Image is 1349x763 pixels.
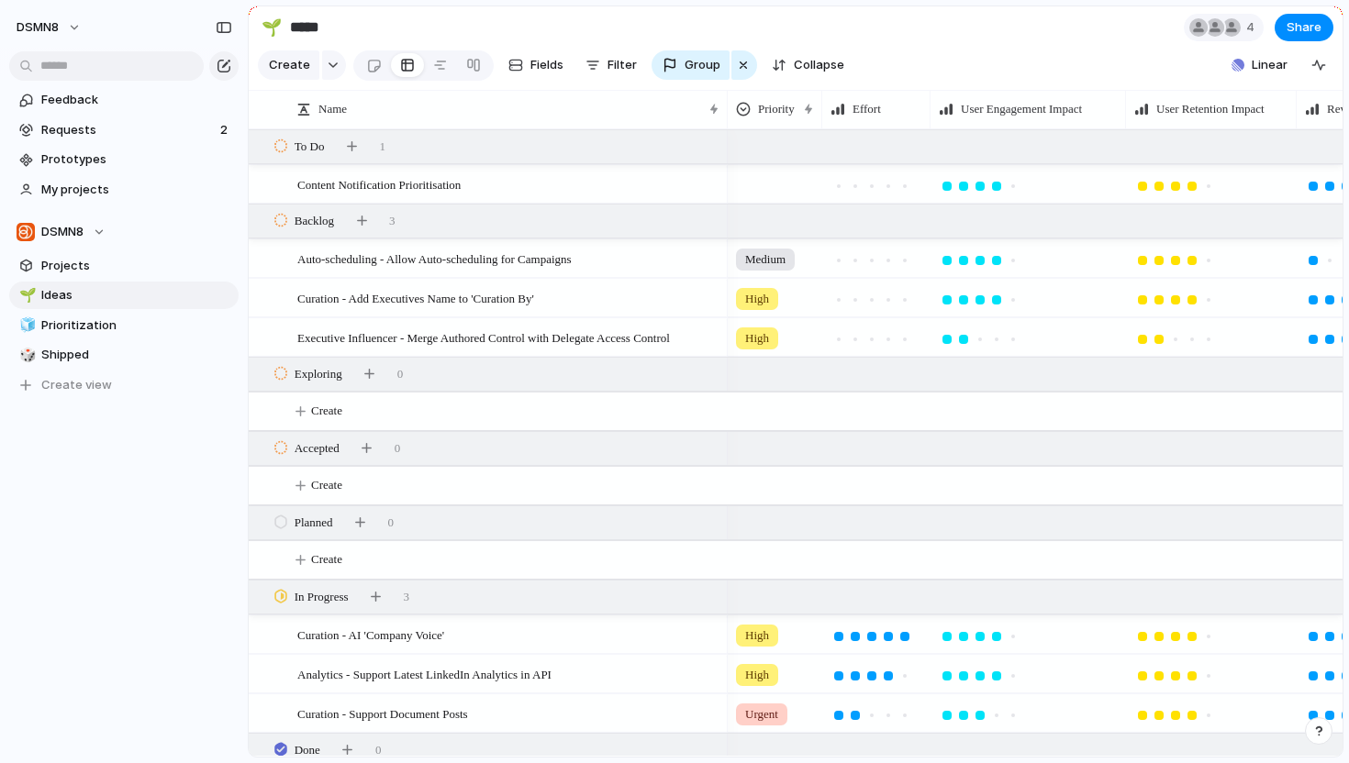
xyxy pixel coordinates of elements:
span: Medium [745,250,786,269]
a: 🎲Shipped [9,341,239,369]
div: 🌱 [19,285,32,306]
button: DSMN8 [8,13,91,42]
span: Collapse [794,56,844,74]
span: In Progress [295,588,349,606]
a: Requests2 [9,116,239,144]
a: 🌱Ideas [9,282,239,309]
a: My projects [9,176,239,204]
span: Create [311,550,342,569]
span: 0 [375,741,382,759]
span: Group [685,56,720,74]
span: Done [295,741,320,759]
span: Create [269,56,310,74]
span: Create [311,476,342,494]
a: 🧊Prioritization [9,312,239,339]
span: Auto-scheduling - Allow Auto-scheduling for Campaigns [297,248,572,269]
span: Priority [758,100,795,118]
button: Create view [9,371,239,399]
button: Create [258,50,319,80]
a: Feedback [9,86,239,114]
button: Share [1275,14,1333,41]
span: 3 [404,588,410,606]
span: Urgent [745,705,778,724]
button: 🧊 [17,316,35,335]
button: 🌱 [17,286,35,304]
span: Ideas [41,286,232,304]
span: Planned [295,514,333,532]
span: Projects [41,257,232,275]
span: Share [1287,18,1321,37]
span: Shipped [41,346,232,364]
div: 🧊 [19,315,32,336]
span: Backlog [295,212,334,230]
span: Effort [853,100,881,118]
span: Requests [41,121,215,139]
span: 0 [388,514,395,532]
span: 4 [1246,18,1260,37]
span: User Retention Impact [1156,100,1265,118]
span: Create [311,402,342,420]
span: Linear [1252,56,1288,74]
span: Content Notification Prioritisation [297,173,461,194]
span: Filter [608,56,637,74]
a: Projects [9,252,239,280]
span: 0 [395,439,401,458]
span: Prototypes [41,150,232,169]
span: High [745,666,769,684]
span: 0 [397,365,404,383]
span: Prioritization [41,316,232,335]
button: Fields [501,50,571,80]
span: To Do [295,138,325,156]
a: Prototypes [9,146,239,173]
span: Curation - Support Document Posts [297,702,468,724]
span: 1 [379,138,385,156]
span: 3 [389,212,396,230]
button: Filter [578,50,644,80]
span: High [745,626,769,645]
span: Analytics - Support Latest LinkedIn Analytics in API [297,663,552,684]
button: Linear [1224,51,1295,79]
span: Curation - AI 'Company Voice' [297,624,444,645]
span: Create view [41,376,112,394]
span: Curation - Add Executives Name to 'Curation By' [297,287,534,308]
button: 🎲 [17,346,35,364]
span: Feedback [41,91,232,109]
div: 🌱 [262,15,282,39]
span: High [745,329,769,348]
span: DSMN8 [41,223,84,241]
button: Collapse [764,50,852,80]
span: User Engagement Impact [961,100,1082,118]
span: Fields [530,56,563,74]
span: High [745,290,769,308]
span: Name [318,100,347,118]
span: Exploring [295,365,342,383]
button: 🌱 [257,13,286,42]
span: 2 [220,121,231,139]
div: 🎲 [19,345,32,366]
button: DSMN8 [9,218,239,246]
span: Accepted [295,439,340,458]
span: DSMN8 [17,18,59,37]
span: My projects [41,181,232,199]
span: Executive Influencer - Merge Authored Control with Delegate Access Control [297,326,670,348]
button: Group [652,50,730,80]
